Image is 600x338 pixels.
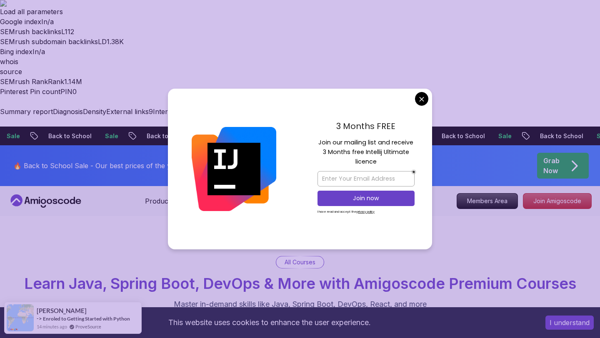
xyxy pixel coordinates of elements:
a: Members Area [457,193,518,209]
p: Master in-demand skills like Java, Spring Boot, DevOps, React, and more through hands-on, expert-... [160,298,440,333]
p: Sale [88,132,115,140]
img: provesource social proof notification image [7,304,34,331]
span: Rank [48,77,64,86]
span: Learn Java, Spring Boot, DevOps & More with Amigoscode Premium Courses [24,274,576,293]
span: L [61,27,65,36]
span: PIN [60,87,72,96]
p: Back to School [425,132,482,140]
span: 9 [149,107,153,116]
span: LD [98,37,107,46]
p: Back to School [32,132,88,140]
a: 112 [65,27,74,36]
a: Enroled to Getting Started with Python [43,315,130,322]
button: Accept cookies [545,316,594,330]
p: 🔥 Back to School Sale - Our best prices of the year! [13,161,183,171]
a: n/a [43,17,54,26]
span: Diagnosis [53,107,83,116]
span: I [41,17,43,26]
p: Back to School [523,132,580,140]
span: Density [83,107,106,116]
a: 1.38K [107,37,124,46]
button: Products [145,196,184,213]
span: External links [106,107,149,116]
span: [PERSON_NAME] [37,307,87,314]
p: Sale [482,132,508,140]
span: Internal links [153,107,194,116]
span: I [32,47,35,56]
p: Products [145,196,174,206]
p: All Courses [285,258,315,266]
a: 1.14M [64,77,82,86]
span: -> [37,315,42,322]
span: 14 minutes ago [37,323,67,330]
p: Grab Now [543,156,560,176]
a: Join Amigoscode [523,193,592,209]
div: This website uses cookies to enhance the user experience. [6,313,533,332]
a: n/a [35,47,45,56]
a: 0 [72,87,77,96]
p: Join Amigoscode [523,194,591,209]
a: ProveSource [75,323,101,330]
p: Members Area [457,194,517,209]
p: Back to School [130,132,187,140]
